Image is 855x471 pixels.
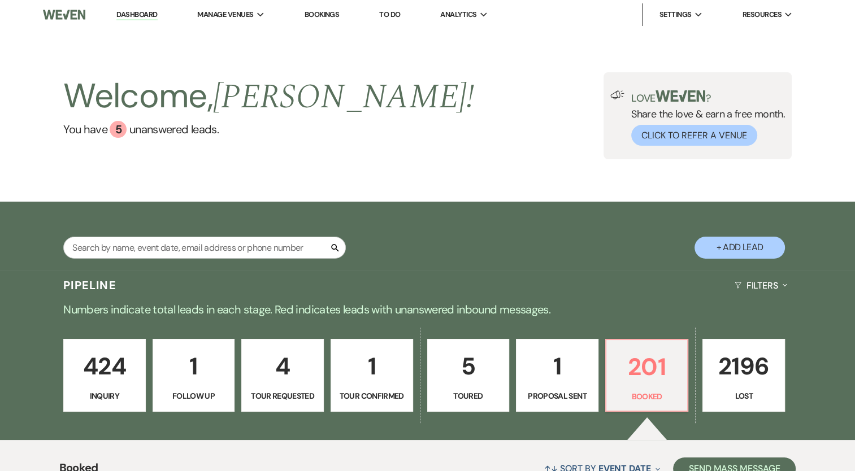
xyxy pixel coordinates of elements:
a: Dashboard [116,10,157,20]
a: Bookings [304,10,339,19]
a: 4Tour Requested [241,339,324,412]
h2: Welcome, [63,72,474,121]
p: Booked [613,390,681,403]
a: 1Follow Up [153,339,235,412]
p: Numbers indicate total leads in each stage. Red indicates leads with unanswered inbound messages. [21,300,835,319]
div: 5 [110,121,127,138]
p: 1 [523,347,591,385]
p: 5 [435,347,502,385]
p: 4 [249,347,316,385]
p: Toured [435,390,502,402]
div: Share the love & earn a free month. [624,90,785,146]
span: Analytics [440,9,476,20]
a: 5Toured [427,339,510,412]
a: 201Booked [605,339,689,412]
p: 1 [160,347,228,385]
a: 1Tour Confirmed [331,339,413,412]
a: 1Proposal Sent [516,339,598,412]
button: + Add Lead [695,237,785,259]
p: 2196 [710,347,778,385]
p: 1 [338,347,406,385]
a: To Do [379,10,400,19]
p: Love ? [631,90,785,103]
p: Inquiry [71,390,138,402]
p: Follow Up [160,390,228,402]
img: loud-speaker-illustration.svg [610,90,624,99]
img: Weven Logo [43,3,85,27]
span: [PERSON_NAME] ! [213,71,474,123]
p: Lost [710,390,778,402]
p: 201 [613,348,681,386]
p: Tour Requested [249,390,316,402]
input: Search by name, event date, email address or phone number [63,237,346,259]
h3: Pipeline [63,277,116,293]
button: Filters [730,271,792,300]
a: 2196Lost [702,339,785,412]
span: Settings [659,9,692,20]
button: Click to Refer a Venue [631,125,757,146]
a: 424Inquiry [63,339,146,412]
span: Resources [742,9,781,20]
p: Tour Confirmed [338,390,406,402]
p: 424 [71,347,138,385]
img: weven-logo-green.svg [656,90,706,102]
a: You have 5 unanswered leads. [63,121,474,138]
p: Proposal Sent [523,390,591,402]
span: Manage Venues [197,9,253,20]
